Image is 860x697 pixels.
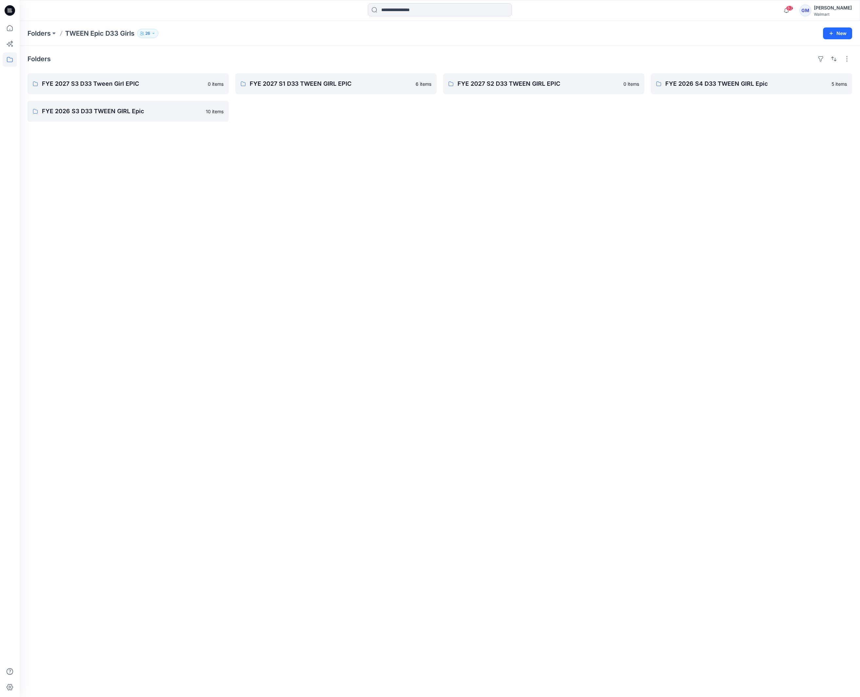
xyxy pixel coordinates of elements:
[623,80,639,87] p: 0 items
[137,29,158,38] button: 26
[651,73,852,94] a: FYE 2026 S4 D33 TWEEN GIRL Epic5 items
[832,80,847,87] p: 5 items
[27,55,51,63] h4: Folders
[42,79,204,88] p: FYE 2027 S3 D33 Tween Girl EPIC
[27,29,51,38] a: Folders
[206,108,224,115] p: 10 items
[250,79,412,88] p: FYE 2027 S1 D33 TWEEN GIRL EPIC
[799,5,811,16] div: GM
[27,101,229,122] a: FYE 2026 S3 D33 TWEEN GIRL Epic10 items
[443,73,644,94] a: FYE 2027 S2 D33 TWEEN GIRL EPIC0 items
[208,80,224,87] p: 0 items
[814,12,852,17] div: Walmart
[823,27,852,39] button: New
[145,30,150,37] p: 26
[814,4,852,12] div: [PERSON_NAME]
[457,79,619,88] p: FYE 2027 S2 D33 TWEEN GIRL EPIC
[416,80,431,87] p: 6 items
[235,73,437,94] a: FYE 2027 S1 D33 TWEEN GIRL EPIC6 items
[42,107,202,116] p: FYE 2026 S3 D33 TWEEN GIRL Epic
[65,29,134,38] p: TWEEN Epic D33 Girls
[27,73,229,94] a: FYE 2027 S3 D33 Tween Girl EPIC0 items
[786,6,793,11] span: 62
[665,79,828,88] p: FYE 2026 S4 D33 TWEEN GIRL Epic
